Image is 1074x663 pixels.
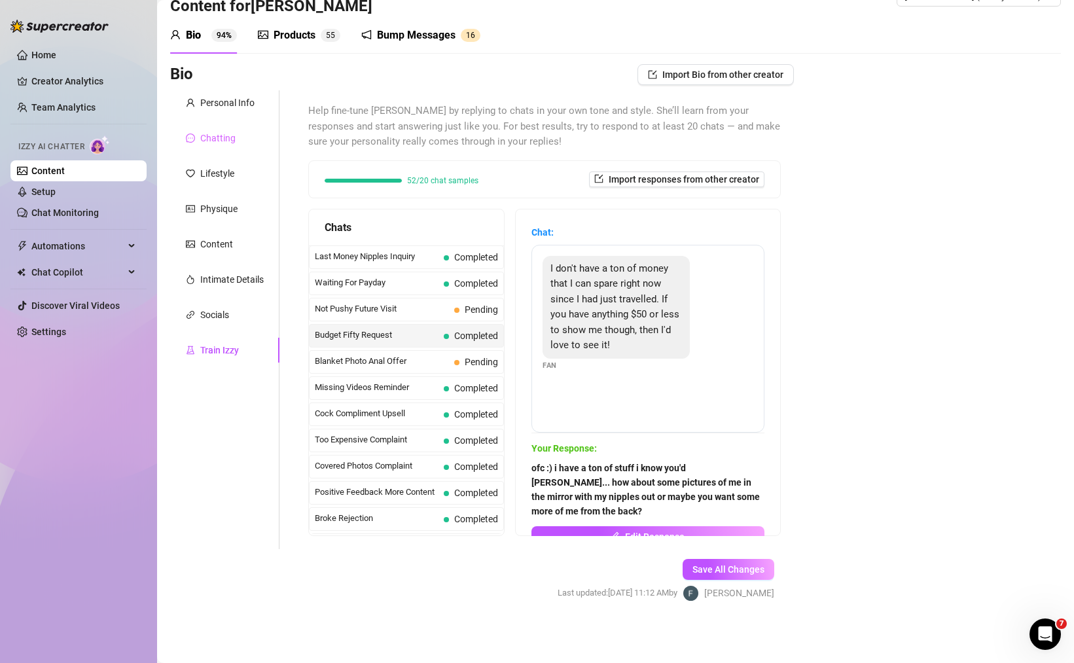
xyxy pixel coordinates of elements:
a: Chat Monitoring [31,207,99,218]
span: experiment [186,346,195,355]
span: Chats [325,219,351,236]
span: Import Bio from other creator [662,69,783,80]
div: Lifestyle [200,166,234,181]
div: Socials [200,308,229,322]
span: Chat Copilot [31,262,124,283]
span: picture [258,29,268,40]
div: Train Izzy [200,343,239,357]
a: Team Analytics [31,102,96,113]
span: notification [361,29,372,40]
a: Setup [31,187,56,197]
span: Save All Changes [692,564,764,575]
span: Completed [454,252,498,262]
span: edit [611,531,620,541]
sup: 94% [211,29,237,42]
span: Import responses from other creator [609,174,759,185]
span: Positive Feedback More Content [315,486,439,499]
span: Completed [454,383,498,393]
span: heart [186,169,195,178]
a: Settings [31,327,66,337]
span: Fan [543,360,557,371]
strong: ofc :) i have a ton of stuff i know you'd [PERSON_NAME]... how about some pictures of me in the m... [531,463,760,516]
span: Covered Photos Complaint [315,459,439,473]
span: idcard [186,204,195,213]
span: 5 [326,31,331,40]
span: Budget Fifty Request [315,329,439,342]
a: Content [31,166,65,176]
span: Broke Rejection [315,512,439,525]
span: Completed [454,278,498,289]
div: Intimate Details [200,272,264,287]
img: Chat Copilot [17,268,26,277]
img: logo-BBDzfeDw.svg [10,20,109,33]
div: Chatting [200,131,236,145]
span: thunderbolt [17,241,27,251]
div: Bump Messages [377,27,456,43]
span: user [170,29,181,40]
span: Completed [454,461,498,472]
span: Izzy AI Chatter [18,141,84,153]
span: Blanket Photo Anal Offer [315,355,449,368]
a: Creator Analytics [31,71,136,92]
button: Import Bio from other creator [637,64,794,85]
a: Home [31,50,56,60]
span: Edit Response [625,531,685,542]
span: [PERSON_NAME] [704,586,774,600]
span: Completed [454,435,498,446]
h3: Bio [170,64,193,85]
button: Import responses from other creator [589,171,764,187]
span: I don't have a ton of money that I can spare right now since I had just travelled. If you have an... [550,262,679,351]
span: import [594,174,603,183]
div: Bio [186,27,201,43]
span: Completed [454,409,498,420]
span: Automations [31,236,124,257]
span: Completed [454,514,498,524]
span: picture [186,240,195,249]
div: Products [274,27,315,43]
span: Waiting For Payday [315,276,439,289]
div: Physique [200,202,238,216]
span: 5 [331,31,335,40]
button: Edit Response [531,526,764,547]
span: Pending [465,304,498,315]
span: import [648,70,657,79]
span: Cock Compliment Upsell [315,407,439,420]
sup: 55 [321,29,340,42]
span: Not Pushy Future Visit [315,302,449,315]
div: Personal Info [200,96,255,110]
span: Pending [465,357,498,367]
span: Help fine-tune [PERSON_NAME] by replying to chats in your own tone and style. She’ll learn from y... [308,103,781,150]
span: Last updated: [DATE] 11:12 AM by [558,586,677,600]
span: message [186,134,195,143]
sup: 16 [461,29,480,42]
span: Completed [454,331,498,341]
span: Last Money Nipples Inquiry [315,250,439,263]
span: user [186,98,195,107]
strong: Your Response: [531,443,597,454]
span: 1 [466,31,471,40]
span: fire [186,275,195,284]
a: Discover Viral Videos [31,300,120,311]
span: 7 [1056,618,1067,629]
span: Too Expensive Complaint [315,433,439,446]
span: Completed [454,488,498,498]
span: Missing Videos Reminder [315,381,439,394]
span: link [186,310,195,319]
div: Content [200,237,233,251]
img: AI Chatter [90,135,110,154]
span: 52/20 chat samples [407,177,478,185]
button: Save All Changes [683,559,774,580]
img: Felicity Smaok [683,586,698,601]
span: 6 [471,31,475,40]
iframe: Intercom live chat [1029,618,1061,650]
strong: Chat: [531,227,554,238]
